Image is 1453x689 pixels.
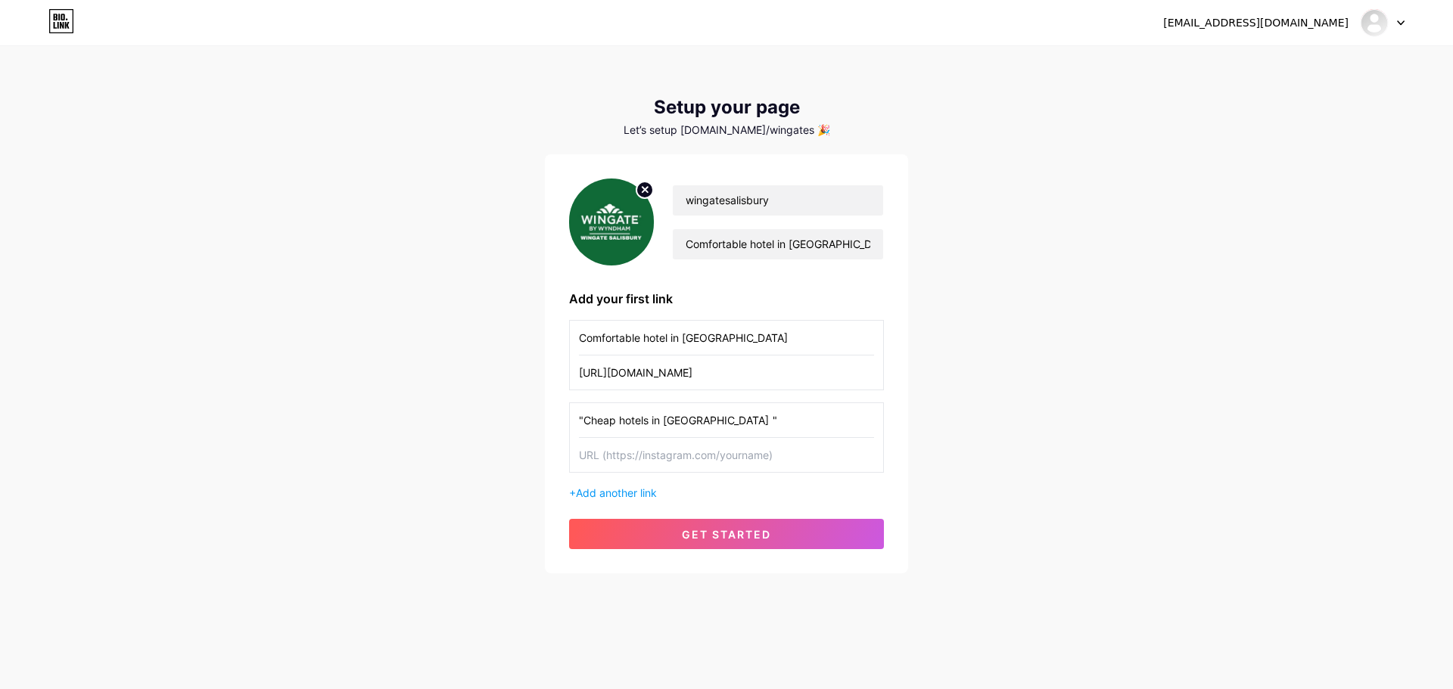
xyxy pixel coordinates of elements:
input: Your name [673,185,883,216]
div: Add your first link [569,290,884,308]
input: URL (https://instagram.com/yourname) [579,355,874,390]
div: [EMAIL_ADDRESS][DOMAIN_NAME] [1163,15,1349,31]
span: get started [682,528,771,541]
input: bio [673,229,883,259]
div: Let’s setup [DOMAIN_NAME]/wingates 🎉 [545,124,908,136]
input: Link name (My Instagram) [579,321,874,355]
button: get started [569,519,884,549]
span: Add another link [576,486,657,499]
img: profile pic [569,178,654,265]
input: Link name (My Instagram) [579,403,874,437]
div: + [569,485,884,501]
input: URL (https://instagram.com/yourname) [579,438,874,472]
div: Setup your page [545,97,908,118]
img: Wingate Salisbury [1360,8,1389,37]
